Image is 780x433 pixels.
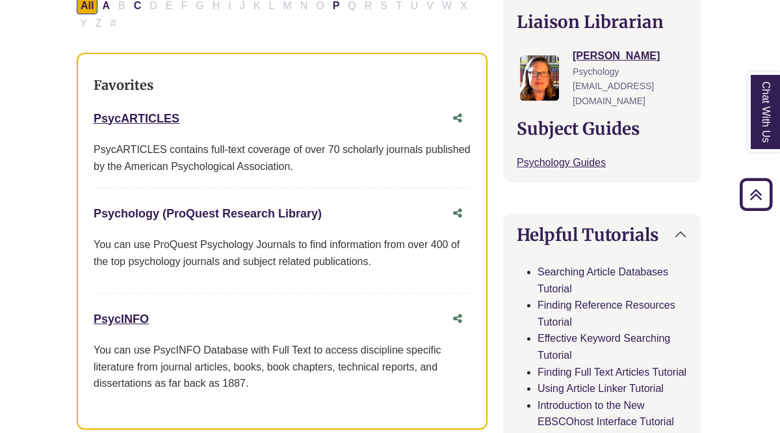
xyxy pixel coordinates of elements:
[517,119,687,139] h2: Subject Guides
[573,50,660,61] a: [PERSON_NAME]
[94,342,471,392] div: You can use PsycINFO Database with Full Text to access discipline specific literature from journa...
[517,12,687,32] h2: Liaison Librarian
[94,141,471,175] div: PsycARTICLES contains full-text coverage of over 70 scholarly journals published by the American ...
[538,333,670,361] a: Effective Keyword Searching Tutorial
[573,81,654,105] span: [EMAIL_ADDRESS][DOMAIN_NAME]
[94,77,471,93] h3: Favorites
[94,112,179,125] a: PsycARTICLES
[520,55,559,101] img: Jessica Moore
[445,106,471,131] button: Share this database
[573,66,619,77] span: Psychology
[517,157,606,168] a: Psychology Guides
[445,201,471,226] button: Share this database
[538,400,674,428] a: Introduction to the New EBSCOhost Interface Tutorial
[538,300,675,328] a: Finding Reference Resources Tutorial
[504,214,700,255] button: Helpful Tutorials
[538,266,668,294] a: Searching Article Databases Tutorial
[538,367,686,378] a: Finding Full Text Articles Tutorial
[538,383,664,394] a: Using Article Linker Tutorial
[735,186,777,203] a: Back to Top
[94,236,471,270] p: You can use ProQuest Psychology Journals to find information from over 400 of the top psychology ...
[445,307,471,331] button: Share this database
[94,313,149,326] a: PsycINFO
[94,207,322,220] a: Psychology (ProQuest Research Library)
